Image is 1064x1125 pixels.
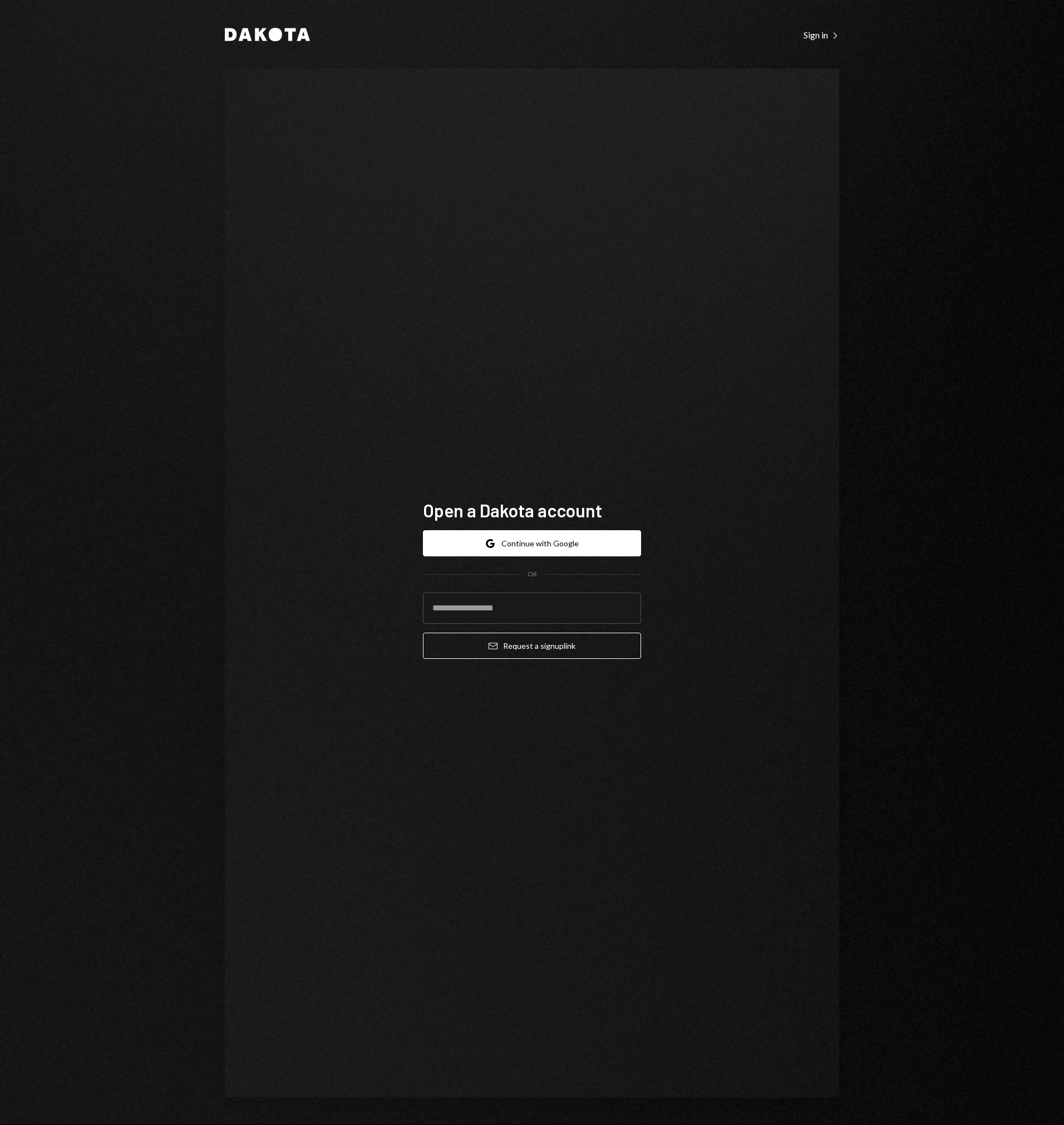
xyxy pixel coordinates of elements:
div: OR [528,570,537,579]
div: Sign in [804,30,839,41]
a: Sign in [804,28,839,41]
button: Request a signuplink [423,633,641,659]
button: Continue with Google [423,530,641,556]
h1: Open a Dakota account [423,499,641,521]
